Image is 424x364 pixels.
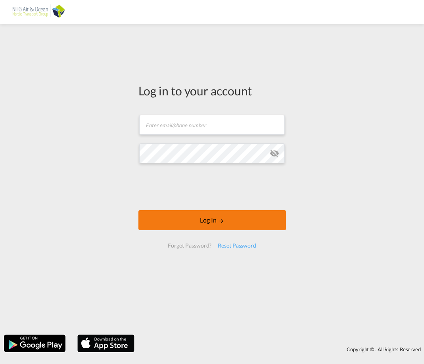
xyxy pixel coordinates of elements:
[165,238,215,253] div: Forgot Password?
[138,82,286,99] div: Log in to your account
[270,149,279,158] md-icon: icon-eye-off
[215,238,259,253] div: Reset Password
[138,343,424,356] div: Copyright © . All Rights Reserved
[12,3,65,21] img: af31b1c0b01f11ecbc353f8e72265e29.png
[77,334,135,353] img: apple.png
[3,334,66,353] img: google.png
[139,115,285,135] input: Enter email/phone number
[152,171,272,202] iframe: reCAPTCHA
[138,210,286,230] button: LOGIN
